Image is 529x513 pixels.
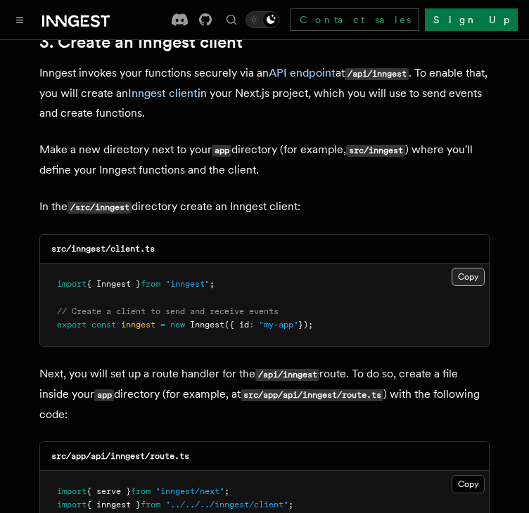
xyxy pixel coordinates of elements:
span: inngest [121,320,155,330]
span: export [57,320,87,330]
span: "../../../inngest/client" [165,500,288,509]
span: from [141,279,160,289]
span: import [57,486,87,496]
button: Copy [452,268,485,286]
p: In the directory create an Inngest client: [39,197,490,217]
span: ; [288,500,293,509]
span: // Create a client to send and receive events [57,306,279,316]
button: Toggle navigation [11,11,28,28]
span: ; [210,279,215,289]
span: import [57,500,87,509]
span: from [141,500,160,509]
span: : [249,320,254,330]
p: Next, you will set up a route handler for the route. To do so, create a file inside your director... [39,364,490,424]
code: /api/inngest [345,68,409,80]
a: Sign Up [425,8,518,31]
span: "inngest" [165,279,210,289]
p: Make a new directory next to your directory (for example, ) where you'll define your Inngest func... [39,140,490,180]
span: Inngest [190,320,224,330]
code: app [94,389,114,401]
code: src/inngest [346,145,405,157]
a: API endpoint [269,66,336,79]
p: Inngest invokes your functions securely via an at . To enable that, you will create an in your Ne... [39,63,490,123]
button: Toggle dark mode [246,11,279,28]
span: }); [298,320,313,330]
span: const [91,320,116,330]
span: from [131,486,151,496]
code: /src/inngest [68,202,132,214]
button: Copy [452,475,485,493]
span: new [170,320,185,330]
span: { inngest } [87,500,141,509]
code: src/app/api/inngest/route.ts [241,389,383,401]
code: src/app/api/inngest/route.ts [51,451,189,461]
a: Contact sales [291,8,419,31]
button: Find something... [223,11,240,28]
span: import [57,279,87,289]
code: app [212,145,231,157]
span: = [160,320,165,330]
code: src/inngest/client.ts [51,244,155,254]
span: { Inngest } [87,279,141,289]
a: Inngest client [128,86,198,100]
code: /api/inngest [255,369,319,381]
a: 3. Create an Inngest client [39,32,243,52]
span: ({ id [224,320,249,330]
span: "my-app" [259,320,298,330]
span: ; [224,486,229,496]
span: "inngest/next" [155,486,224,496]
span: { serve } [87,486,131,496]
